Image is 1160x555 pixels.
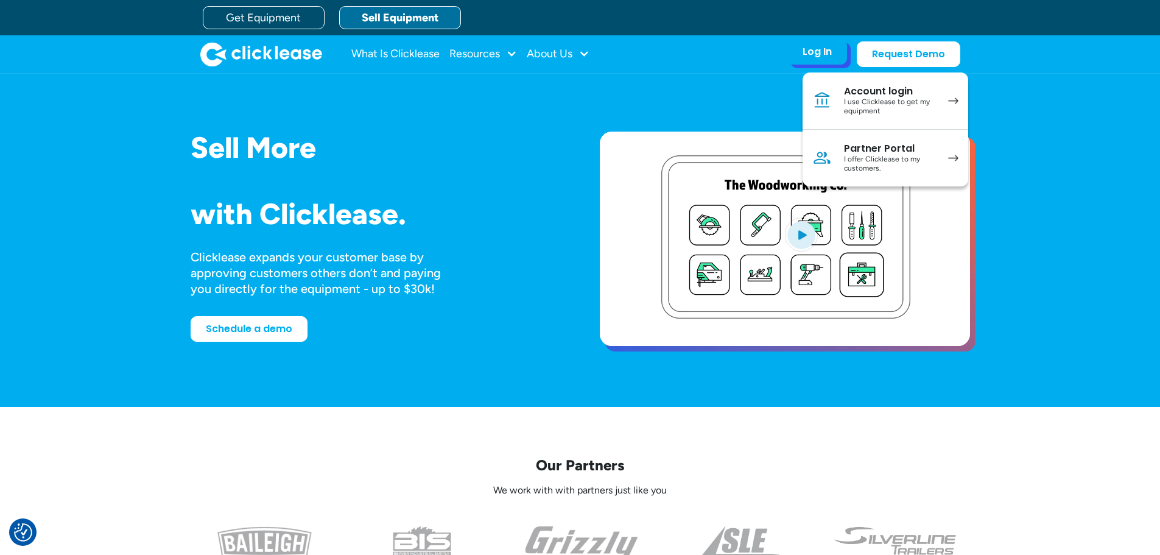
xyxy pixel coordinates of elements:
div: Partner Portal [844,143,936,155]
div: Log In [803,46,832,58]
nav: Log In [803,72,968,186]
a: Schedule a demo [191,316,308,342]
div: Clicklease expands your customer base by approving customers others don’t and paying you directly... [191,249,463,297]
h1: with Clicklease. [191,198,561,230]
div: Resources [449,42,517,66]
a: What Is Clicklease [351,42,440,66]
p: Our Partners [191,456,970,475]
button: Consent Preferences [14,523,32,542]
div: I offer Clicklease to my customers. [844,155,936,174]
img: Person icon [812,148,832,168]
a: home [200,42,322,66]
div: Account login [844,85,936,97]
img: Blue play button logo on a light blue circular background [785,217,818,252]
img: Revisit consent button [14,523,32,542]
a: Get Equipment [203,6,325,29]
img: Bank icon [812,91,832,110]
a: open lightbox [600,132,970,346]
a: Sell Equipment [339,6,461,29]
div: About Us [527,42,589,66]
img: Clicklease logo [200,42,322,66]
img: arrow [948,155,958,161]
a: Account loginI use Clicklease to get my equipment [803,72,968,130]
a: Partner PortalI offer Clicklease to my customers. [803,130,968,186]
a: Request Demo [857,41,960,67]
h1: Sell More [191,132,561,164]
img: arrow [948,97,958,104]
div: I use Clicklease to get my equipment [844,97,936,116]
p: We work with with partners just like you [191,484,970,497]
